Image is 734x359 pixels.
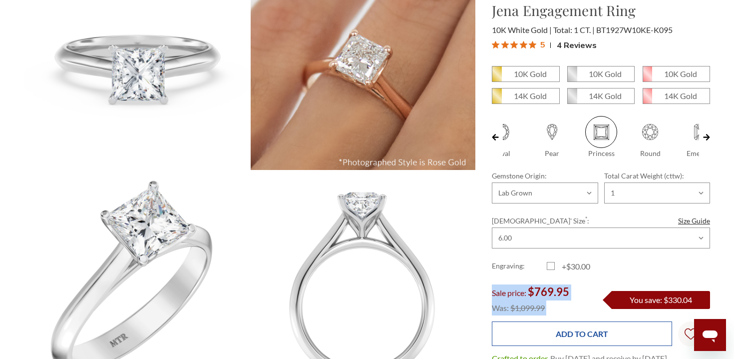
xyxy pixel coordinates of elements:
[492,303,509,312] span: Was:
[634,116,666,148] span: Round
[492,288,526,297] span: Sale price:
[678,321,703,346] a: Wish Lists
[694,319,726,351] iframe: Button to launch messaging window
[540,38,545,50] span: 5
[643,88,710,103] span: 14K Rose Gold
[536,116,568,148] span: Pear
[557,37,597,52] span: 4 Reviews
[589,69,622,78] em: 10K Gold
[545,149,559,157] span: Pear
[589,91,622,100] em: 14K Gold
[487,116,519,148] span: Oval
[643,66,710,81] span: 10K Rose Gold
[528,285,569,298] span: $769.95
[568,66,634,81] span: 10K White Gold
[492,260,546,272] label: Engraving:
[678,215,710,226] a: Size Guide
[604,170,710,181] label: Total Carat Weight (cttw):
[684,116,716,148] span: Emerald
[568,88,634,103] span: 14K White Gold
[664,69,697,78] em: 10K Gold
[553,25,595,34] span: Total: 1 CT.
[492,37,597,52] button: Rated 5 out of 5 stars from 4 reviews. Jump to reviews.
[492,88,559,103] span: 14K Yellow Gold
[687,149,713,157] span: Emerald
[514,91,547,100] em: 14K Gold
[492,321,672,346] input: Add to Cart
[664,91,697,100] em: 14K Gold
[640,149,661,157] span: Round
[492,215,710,226] label: [DEMOGRAPHIC_DATA]' Size :
[492,66,559,81] span: 10K Yellow Gold
[510,303,545,312] span: $1,099.99
[492,170,598,181] label: Gemstone Origin:
[630,295,692,304] span: You save: $330.04
[492,25,552,34] span: 10K White Gold
[596,25,673,34] span: BT1927W10KE-K095
[496,149,510,157] span: Oval
[514,69,547,78] em: 10K Gold
[588,149,615,157] span: Princess
[547,260,601,272] label: +$30.00
[585,116,617,148] span: Princess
